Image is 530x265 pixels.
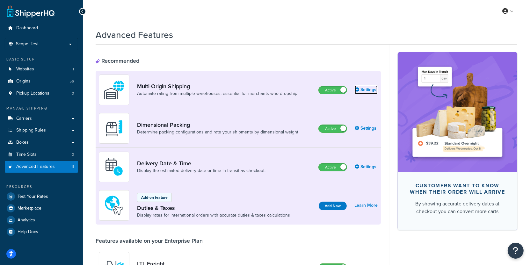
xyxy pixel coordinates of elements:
[5,22,78,34] a: Dashboard
[72,152,74,157] span: 0
[319,202,347,210] button: Add Now
[69,79,74,84] span: 56
[5,63,78,75] li: Websites
[5,88,78,99] li: Pickup Locations
[5,214,78,226] a: Analytics
[354,201,378,210] a: Learn More
[5,184,78,190] div: Resources
[5,125,78,136] a: Shipping Rules
[319,125,347,132] label: Active
[408,200,507,215] div: By showing accurate delivery dates at checkout you can convert more carts
[355,162,378,171] a: Settings
[16,164,55,169] span: Advanced Features
[96,57,139,64] div: Recommended
[5,106,78,111] div: Manage Shipping
[103,194,125,217] img: icon-duo-feat-landed-cost-7136b061.png
[137,168,265,174] a: Display the estimated delivery date or time in transit as checkout.
[96,237,203,244] div: Features available on your Enterprise Plan
[16,91,49,96] span: Pickup Locations
[137,212,290,218] a: Display rates for international orders with accurate duties & taxes calculations
[5,75,78,87] a: Origins56
[16,116,32,121] span: Carriers
[16,67,34,72] span: Websites
[137,83,297,90] a: Multi-Origin Shipping
[5,191,78,202] a: Test Your Rates
[103,79,125,101] img: WatD5o0RtDAAAAAElFTkSuQmCC
[5,57,78,62] div: Basic Setup
[5,149,78,161] li: Time Slots
[18,194,48,199] span: Test Your Rates
[508,243,524,259] button: Open Resource Center
[18,229,38,235] span: Help Docs
[73,67,74,72] span: 1
[319,86,347,94] label: Active
[96,29,173,41] h1: Advanced Features
[16,41,39,47] span: Scope: Test
[5,75,78,87] li: Origins
[137,90,297,97] a: Automate rating from multiple warehouses, essential for merchants who dropship
[141,195,168,200] p: Add-on feature
[18,206,41,211] span: Marketplace
[408,183,507,195] div: Customers want to know when their order will arrive
[103,117,125,140] img: DTVBYsAAAAAASUVORK5CYII=
[355,85,378,94] a: Settings
[319,163,347,171] label: Active
[16,128,46,133] span: Shipping Rules
[5,203,78,214] a: Marketplace
[18,218,35,223] span: Analytics
[5,226,78,238] a: Help Docs
[407,62,508,162] img: feature-image-ddt-36eae7f7280da8017bfb280eaccd9c446f90b1fe08728e4019434db127062ab4.png
[16,152,37,157] span: Time Slots
[5,161,78,173] a: Advanced Features11
[5,113,78,125] a: Carriers
[16,25,38,31] span: Dashboard
[16,79,31,84] span: Origins
[72,91,74,96] span: 0
[137,204,290,211] a: Duties & Taxes
[137,121,298,128] a: Dimensional Packing
[355,124,378,133] a: Settings
[5,88,78,99] a: Pickup Locations0
[137,129,298,135] a: Determine packing configurations and rate your shipments by dimensional weight
[5,63,78,75] a: Websites1
[5,161,78,173] li: Advanced Features
[137,160,265,167] a: Delivery Date & Time
[71,164,74,169] span: 11
[16,140,29,145] span: Boxes
[5,149,78,161] a: Time Slots0
[103,156,125,178] img: gfkeb5ejjkALwAAAABJRU5ErkJggg==
[5,137,78,148] a: Boxes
